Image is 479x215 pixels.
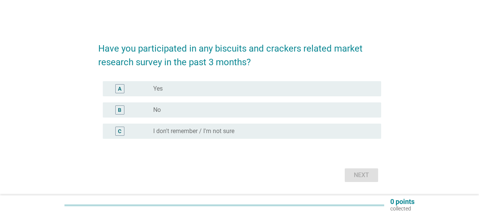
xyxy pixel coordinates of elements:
[153,127,234,135] label: I don't remember / I'm not sure
[390,198,415,205] p: 0 points
[118,106,121,114] div: B
[153,106,161,114] label: No
[98,34,381,69] h2: Have you participated in any biscuits and crackers related market research survey in the past 3 m...
[153,85,163,93] label: Yes
[118,85,121,93] div: A
[390,205,415,212] p: collected
[118,127,121,135] div: C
